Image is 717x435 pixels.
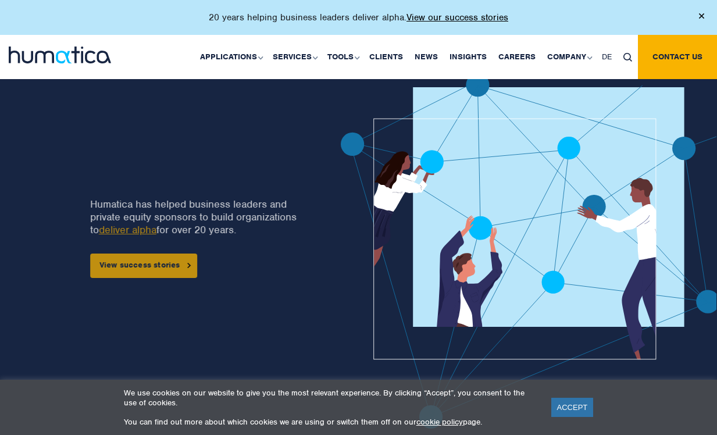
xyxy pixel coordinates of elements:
a: Insights [444,35,493,79]
img: arrowicon [187,263,191,268]
p: We use cookies on our website to give you the most relevant experience. By clicking “Accept”, you... [124,388,537,408]
a: cookie policy [416,417,463,427]
a: Clients [363,35,409,79]
a: ACCEPT [551,398,594,417]
a: News [409,35,444,79]
a: Services [267,35,322,79]
a: View success stories [90,254,197,278]
span: DE [602,52,612,62]
a: Company [541,35,596,79]
a: Tools [322,35,363,79]
a: Careers [493,35,541,79]
p: Humatica has helped business leaders and private equity sponsors to build organizations to for ov... [90,198,299,236]
a: Contact us [638,35,717,79]
p: 20 years helping business leaders deliver alpha. [209,12,508,23]
img: search_icon [623,53,632,62]
a: View our success stories [406,12,508,23]
img: logo [9,47,111,63]
p: You can find out more about which cookies we are using or switch them off on our page. [124,417,537,427]
a: Applications [194,35,267,79]
a: DE [596,35,618,79]
a: deliver alpha [99,223,156,236]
